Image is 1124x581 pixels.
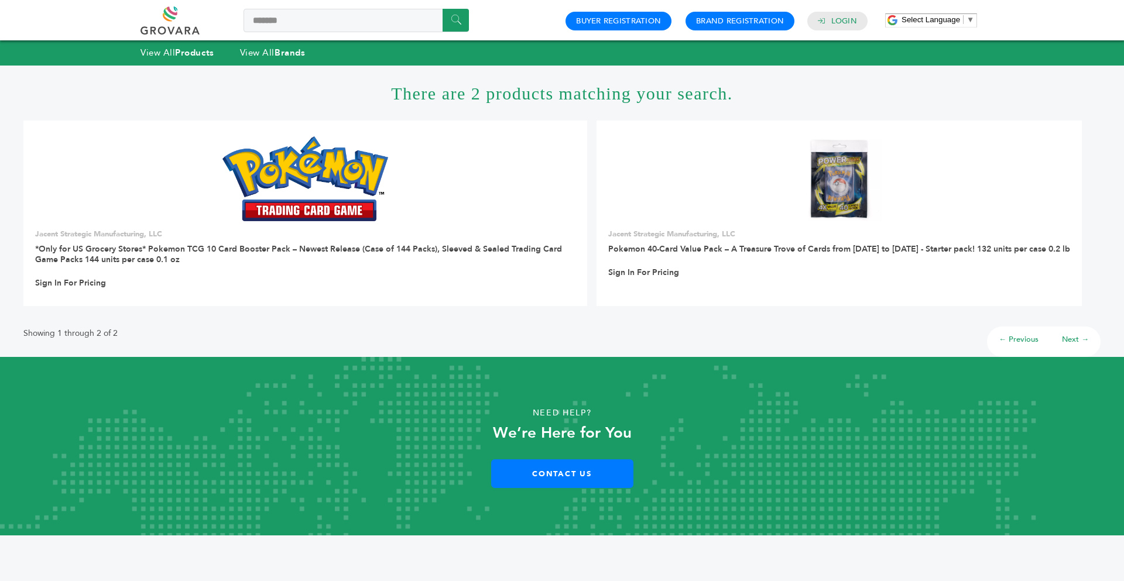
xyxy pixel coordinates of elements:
[576,16,661,26] a: Buyer Registration
[23,326,118,341] p: Showing 1 through 2 of 2
[608,229,1070,239] p: Jacent Strategic Manufacturing, LLC
[999,334,1039,345] a: ← Previous
[902,15,974,24] a: Select Language​
[491,459,633,488] a: Contact Us
[23,66,1101,121] h1: There are 2 products matching your search.
[35,243,562,265] a: *Only for US Grocery Stores* Pokemon TCG 10 Card Booster Pack – Newest Release (Case of 144 Packs...
[696,16,784,26] a: Brand Registration
[797,136,882,221] img: Pokemon 40-Card Value Pack – A Treasure Trove of Cards from 1996 to 2024 - Starter pack! 132 unit...
[244,9,469,32] input: Search a product or brand...
[963,15,964,24] span: ​
[240,47,306,59] a: View AllBrands
[35,278,106,288] a: Sign In For Pricing
[902,15,960,24] span: Select Language
[56,404,1068,422] p: Need Help?
[493,422,632,444] strong: We’re Here for You
[175,47,214,59] strong: Products
[608,243,1070,255] a: Pokemon 40-Card Value Pack – A Treasure Trove of Cards from [DATE] to [DATE] - Starter pack! 132 ...
[275,47,305,59] strong: Brands
[967,15,974,24] span: ▼
[831,16,857,26] a: Login
[140,47,214,59] a: View AllProducts
[608,267,679,278] a: Sign In For Pricing
[1062,334,1089,345] a: Next →
[35,229,575,239] p: Jacent Strategic Manufacturing, LLC
[222,136,388,221] img: *Only for US Grocery Stores* Pokemon TCG 10 Card Booster Pack – Newest Release (Case of 144 Packs...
